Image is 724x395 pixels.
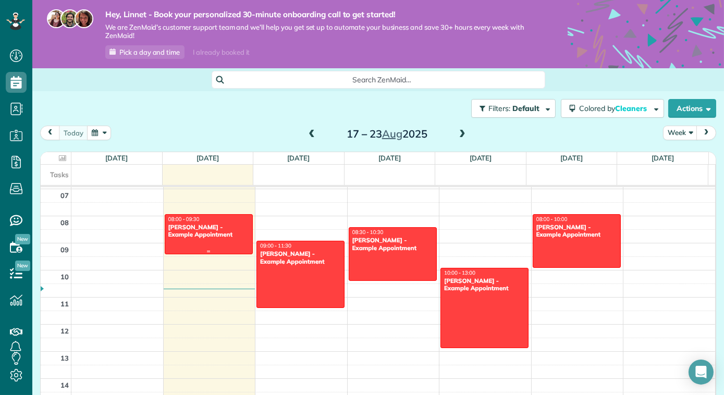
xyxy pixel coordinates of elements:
span: 08:00 - 09:30 [168,216,200,223]
span: 07 [60,191,69,200]
span: 09 [60,245,69,254]
div: I already booked it [187,46,256,59]
a: Pick a day and time [105,45,185,59]
span: New [15,234,30,244]
span: 08:30 - 10:30 [352,229,384,236]
div: [PERSON_NAME] - Example Appointment [168,224,250,239]
a: [DATE] [652,154,674,162]
button: next [696,126,716,140]
span: Filters: [488,104,510,113]
button: Filters: Default [471,99,556,118]
button: Colored byCleaners [561,99,664,118]
a: [DATE] [105,154,128,162]
h2: 17 – 23 2025 [322,128,452,140]
a: [DATE] [288,154,310,162]
img: maria-72a9807cf96188c08ef61303f053569d2e2a8a1cde33d635c8a3ac13582a053d.jpg [47,9,66,28]
div: [PERSON_NAME] - Example Appointment [352,237,434,252]
img: michelle-19f622bdf1676172e81f8f8fba1fb50e276960ebfe0243fe18214015130c80e4.jpg [75,9,93,28]
a: [DATE] [560,154,583,162]
span: Pick a day and time [119,48,180,56]
span: 11 [60,300,69,308]
img: jorge-587dff0eeaa6aab1f244e6dc62b8924c3b6ad411094392a53c71c6c4a576187d.jpg [60,9,79,28]
a: [DATE] [470,154,492,162]
div: [PERSON_NAME] - Example Appointment [536,224,618,239]
span: 08 [60,218,69,227]
button: Actions [668,99,716,118]
span: 08:00 - 10:00 [536,216,568,223]
span: Default [512,104,540,113]
span: Aug [382,127,402,140]
div: [PERSON_NAME] - Example Appointment [260,250,341,265]
strong: Hey, Linnet - Book your personalized 30-minute onboarding call to get started! [105,9,536,20]
button: Week [663,126,697,140]
a: Filters: Default [466,99,556,118]
span: Cleaners [615,104,648,113]
a: [DATE] [197,154,219,162]
span: 10 [60,273,69,281]
span: 09:00 - 11:30 [260,242,291,249]
span: Tasks [50,170,69,179]
div: [PERSON_NAME] - Example Appointment [444,277,525,292]
button: Today [59,126,88,140]
span: Colored by [579,104,651,113]
span: 14 [60,381,69,389]
span: 10:00 - 13:00 [444,269,475,276]
span: 12 [60,327,69,335]
div: Open Intercom Messenger [689,360,714,385]
span: We are ZenMaid’s customer support team and we’ll help you get set up to automate your business an... [105,23,536,41]
span: New [15,261,30,271]
a: [DATE] [378,154,401,162]
button: prev [40,126,60,140]
span: 13 [60,354,69,362]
